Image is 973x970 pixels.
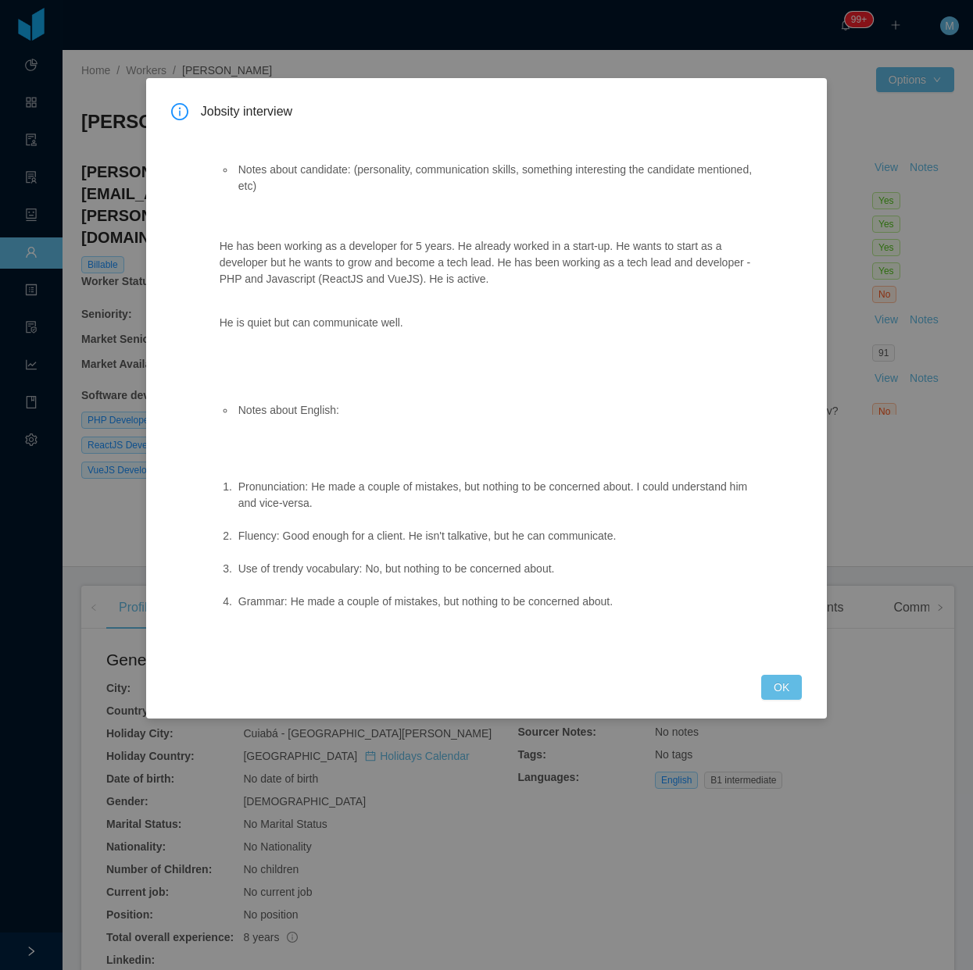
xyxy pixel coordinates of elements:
[235,402,758,419] li: Notes about English:
[220,238,758,287] p: He has been working as a developer for 5 years. He already worked in a start-up. He wants to star...
[235,594,758,610] li: Grammar: He made a couple of mistakes, but nothing to be concerned about.
[171,103,188,120] i: icon: info-circle
[235,528,758,544] li: Fluency: Good enough for a client. He isn't talkative, but he can communicate.
[235,561,758,577] li: Use of trendy vocabulary: No, but nothing to be concerned about.
[235,162,758,194] li: Notes about candidate: (personality, communication skills, something interesting the candidate me...
[235,479,758,512] li: Pronunciation: He made a couple of mistakes, but nothing to be concerned about. I could understan...
[761,675,802,700] button: OK
[201,103,803,120] span: Jobsity interview
[220,315,758,331] p: He is quiet but can communicate well.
